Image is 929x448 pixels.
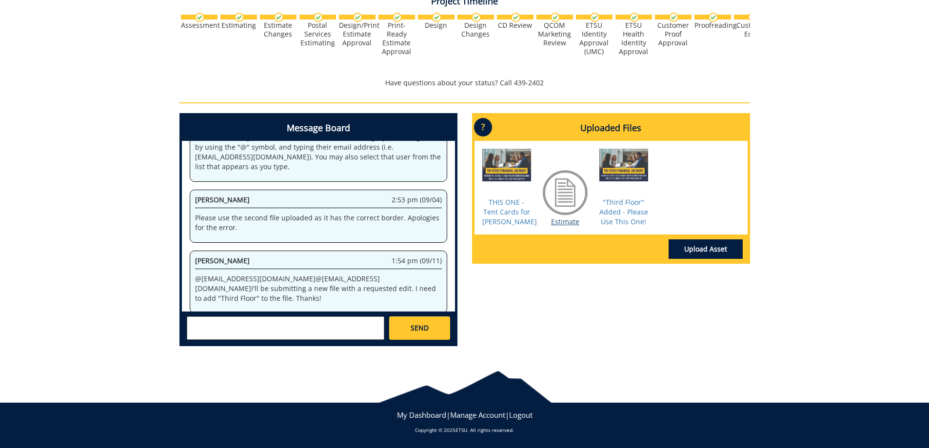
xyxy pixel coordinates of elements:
[615,21,652,56] div: ETSU Health Identity Approval
[339,21,376,47] div: Design/Print Estimate Approval
[472,13,481,22] img: checkmark
[709,13,718,22] img: checkmark
[392,195,442,205] span: 2:53 pm (09/04)
[450,410,505,420] a: Manage Account
[599,197,648,226] a: "Third Floor" Added - Please Use This One!
[195,274,442,303] p: @ [EMAIL_ADDRESS][DOMAIN_NAME] @ [EMAIL_ADDRESS][DOMAIN_NAME] I'll be submitting a new file with ...
[457,21,494,39] div: Design Changes
[274,13,283,22] img: checkmark
[432,13,441,22] img: checkmark
[187,316,384,340] textarea: messageToSend
[195,213,442,233] p: Please use the second file uploaded as it has the correct border. Apologies for the error.
[536,21,573,47] div: QCOM Marketing Review
[576,21,613,56] div: ETSU Identity Approval (UMC)
[418,21,455,30] div: Design
[378,21,415,56] div: Print-Ready Estimate Approval
[314,13,323,22] img: checkmark
[497,21,534,30] div: CD Review
[195,195,250,204] span: [PERSON_NAME]
[748,13,757,22] img: checkmark
[195,13,204,22] img: checkmark
[182,116,455,141] h4: Message Board
[392,256,442,266] span: 1:54 pm (09/11)
[694,21,731,30] div: Proofreading
[669,13,678,22] img: checkmark
[551,217,579,226] a: Estimate
[482,197,537,226] a: THIS ONE - Tent Cards for [PERSON_NAME]
[179,78,750,88] p: Have questions about your status? Call 439-2402
[393,13,402,22] img: checkmark
[734,21,771,39] div: Customer Edits
[397,410,446,420] a: My Dashboard
[551,13,560,22] img: checkmark
[655,21,692,47] div: Customer Proof Approval
[669,239,743,259] a: Upload Asset
[474,118,492,136] p: ?
[455,427,467,433] a: ETSU
[220,21,257,30] div: Estimating
[474,116,748,141] h4: Uploaded Files
[181,21,217,30] div: Assessment
[511,13,520,22] img: checkmark
[299,21,336,47] div: Postal Services Estimating
[411,323,429,333] span: SEND
[389,316,450,340] a: SEND
[590,13,599,22] img: checkmark
[509,410,533,420] a: Logout
[235,13,244,22] img: checkmark
[195,123,442,172] p: Welcome to the Project Messenger. All messages will appear to all stakeholders. If you want to al...
[630,13,639,22] img: checkmark
[195,256,250,265] span: [PERSON_NAME]
[353,13,362,22] img: checkmark
[260,21,296,39] div: Estimate Changes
